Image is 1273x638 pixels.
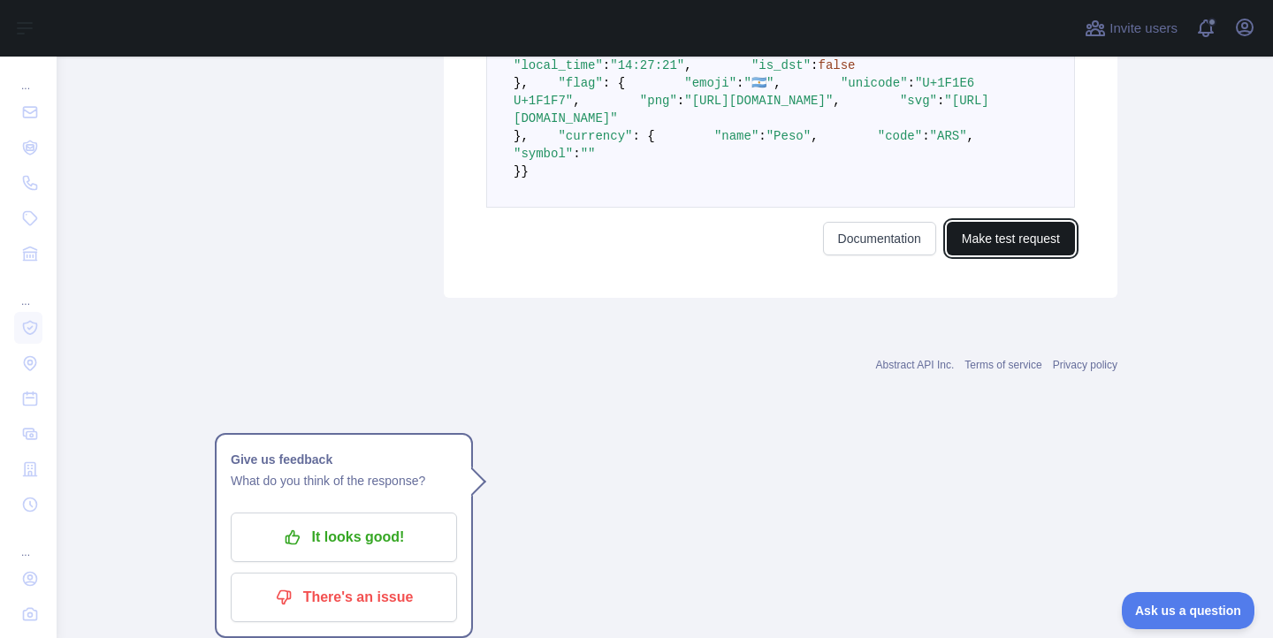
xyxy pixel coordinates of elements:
[640,94,677,108] span: "png"
[603,58,610,72] span: :
[1109,19,1178,39] span: Invite users
[514,58,603,72] span: "local_time"
[573,94,580,108] span: ,
[900,94,937,108] span: "svg"
[573,147,580,161] span: :
[811,129,818,143] span: ,
[930,129,967,143] span: "ARS"
[766,129,811,143] span: "Peso"
[751,58,811,72] span: "is_dst"
[603,76,625,90] span: : {
[947,222,1075,255] button: Make test request
[967,129,974,143] span: ,
[14,524,42,559] div: ...
[744,76,774,90] span: "🇦🇷"
[758,129,766,143] span: :
[677,94,684,108] span: :
[632,129,654,143] span: : {
[521,164,528,178] span: }
[908,76,915,90] span: :
[964,359,1041,371] a: Terms of service
[514,76,529,90] span: },
[937,94,944,108] span: :
[736,76,743,90] span: :
[581,147,596,161] span: ""
[684,76,736,90] span: "emoji"
[878,129,922,143] span: "code"
[876,359,955,371] a: Abstract API Inc.
[14,57,42,93] div: ...
[558,129,632,143] span: "currency"
[610,58,684,72] span: "14:27:21"
[841,76,908,90] span: "unicode"
[811,58,818,72] span: :
[14,273,42,308] div: ...
[1122,592,1255,629] iframe: Toggle Customer Support
[514,129,529,143] span: },
[922,129,929,143] span: :
[819,58,856,72] span: false
[823,222,936,255] a: Documentation
[1053,359,1117,371] a: Privacy policy
[774,76,781,90] span: ,
[514,164,521,178] span: }
[714,129,758,143] span: "name"
[833,94,840,108] span: ,
[514,147,573,161] span: "symbol"
[684,58,691,72] span: ,
[558,76,602,90] span: "flag"
[684,94,833,108] span: "[URL][DOMAIN_NAME]"
[1081,14,1181,42] button: Invite users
